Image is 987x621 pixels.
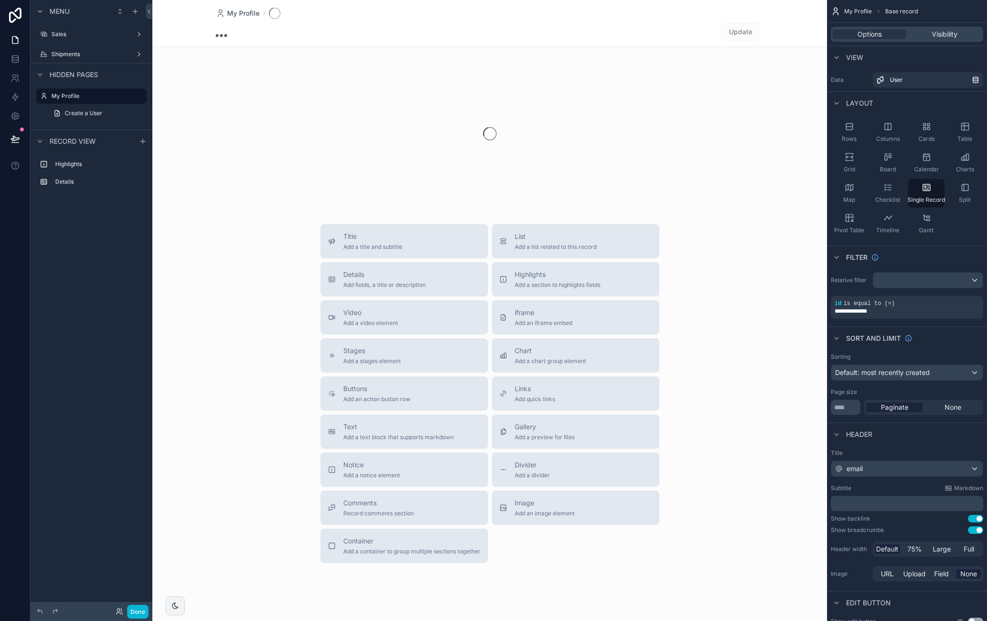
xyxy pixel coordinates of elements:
label: Details [55,178,143,186]
label: Page size [831,388,857,396]
span: Full [964,544,974,554]
button: email [831,461,983,477]
span: View [846,53,863,62]
div: Show breadcrumbs [831,526,884,534]
span: Layout [846,99,873,108]
span: Single Record [907,196,945,204]
span: Pivot Table [834,227,864,234]
span: Record view [50,137,96,146]
span: Split [959,196,971,204]
a: Create a User [48,106,147,121]
label: Sorting [831,353,850,361]
span: Gantt [919,227,934,234]
label: Shipments [51,50,131,58]
button: Done [127,605,149,619]
span: Default: most recently created [835,368,930,376]
span: id [835,300,841,307]
button: Board [869,148,906,177]
span: URL [881,569,894,579]
span: Board [880,166,896,173]
a: My Profile [36,89,147,104]
span: Menu [50,7,70,16]
button: Table [947,118,983,147]
button: Cards [908,118,945,147]
span: My Profile [227,9,259,18]
a: My Profile [216,9,259,18]
span: Charts [956,166,974,173]
label: Title [831,449,983,457]
span: Large [933,544,951,554]
a: Markdown [945,484,983,492]
span: Timeline [876,227,899,234]
span: Grid [844,166,855,173]
label: Highlights [55,160,143,168]
label: Image [831,570,869,578]
button: Map [831,179,867,207]
a: Sales [36,27,147,42]
span: User [890,76,903,84]
span: None [945,403,961,412]
span: Hidden pages [50,70,98,79]
span: Create a User [65,109,102,117]
span: My Profile [844,8,872,15]
button: Single Record [908,179,945,207]
span: Upload [903,569,926,579]
button: Charts [947,148,983,177]
label: Data [831,76,869,84]
div: scrollable content [30,152,152,199]
label: Relative filter [831,276,869,284]
span: Rows [842,135,857,143]
span: Map [843,196,855,204]
span: Sort And Limit [846,334,901,343]
span: Field [934,569,949,579]
span: Calendar [914,166,939,173]
button: Gantt [908,209,945,238]
span: Header [846,430,872,439]
span: 75% [907,544,922,554]
button: Checklist [869,179,906,207]
span: Visibility [932,30,957,39]
label: My Profile [51,92,141,100]
span: Columns [876,135,900,143]
button: Columns [869,118,906,147]
button: Grid [831,148,867,177]
span: Default [876,544,898,554]
div: Show backlink [831,515,870,522]
button: Rows [831,118,867,147]
span: Edit button [846,598,891,608]
span: Cards [918,135,935,143]
span: Options [857,30,882,39]
button: Pivot Table [831,209,867,238]
a: Shipments [36,47,147,62]
a: User [873,72,983,88]
label: Sales [51,30,131,38]
label: Header width [831,545,869,553]
span: Markdown [954,484,983,492]
button: Calendar [908,148,945,177]
div: scrollable content [831,496,983,511]
button: Default: most recently created [831,365,983,381]
span: is equal to (=) [843,300,895,307]
button: Split [947,179,983,207]
button: Timeline [869,209,906,238]
span: Base record [885,8,918,15]
span: Table [957,135,972,143]
span: Filter [846,253,867,262]
span: email [847,464,863,473]
span: Checklist [875,196,900,204]
span: None [960,569,977,579]
span: Paginate [881,403,908,412]
label: Subtitle [831,484,851,492]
